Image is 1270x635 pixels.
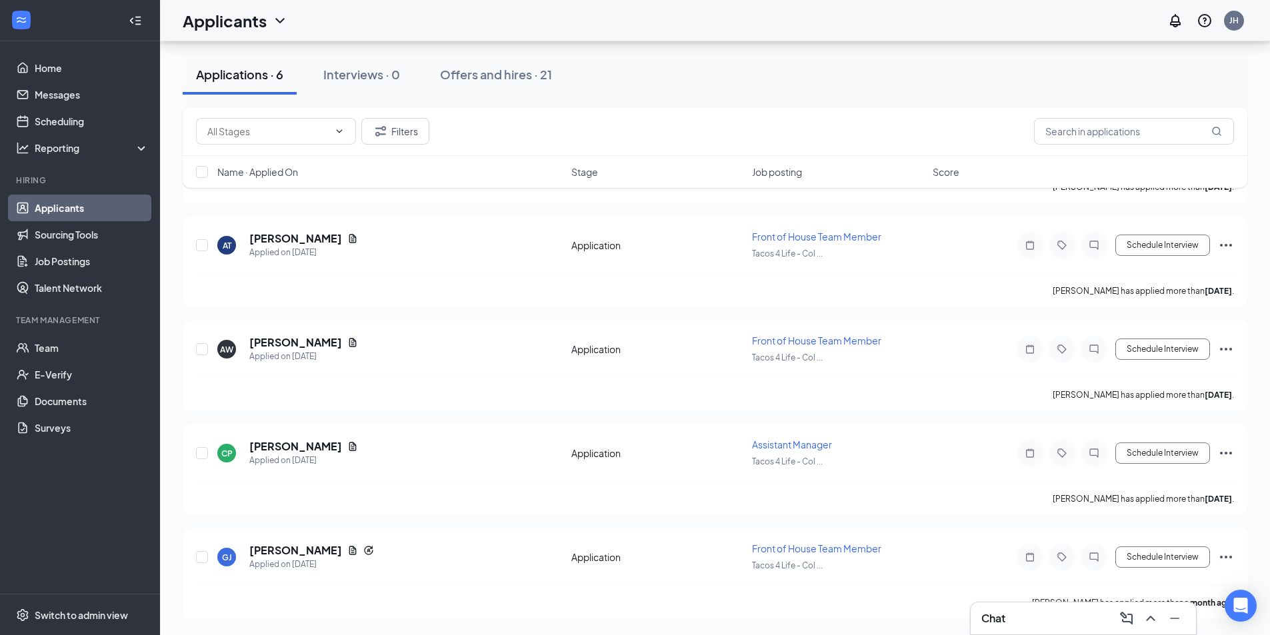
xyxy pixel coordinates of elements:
div: Team Management [16,315,146,326]
span: Tacos 4 Life - Col ... [752,560,823,570]
div: AW [220,344,233,355]
div: CP [221,448,233,459]
svg: WorkstreamLogo [15,13,28,27]
svg: ChevronUp [1143,610,1159,626]
span: Front of House Team Member [752,334,881,346]
svg: ChevronDown [272,13,288,29]
svg: ChatInactive [1086,552,1102,562]
div: Application [571,550,744,564]
svg: Collapse [129,14,142,27]
p: [PERSON_NAME] has applied more than . [1032,597,1234,608]
svg: Settings [16,608,29,622]
p: [PERSON_NAME] has applied more than . [1053,389,1234,400]
div: AT [223,240,231,251]
button: Filter Filters [361,118,429,145]
svg: ChatInactive [1086,240,1102,251]
span: Score [933,165,959,179]
h5: [PERSON_NAME] [249,439,342,454]
a: Documents [35,388,149,414]
button: Schedule Interview [1115,338,1210,360]
svg: Filter [373,123,389,139]
p: [PERSON_NAME] has applied more than . [1053,493,1234,504]
a: Sourcing Tools [35,221,149,248]
b: [DATE] [1205,494,1232,504]
div: Offers and hires · 21 [440,66,552,83]
a: Scheduling [35,108,149,135]
p: [PERSON_NAME] has applied more than . [1053,285,1234,297]
span: Job posting [752,165,802,179]
h5: [PERSON_NAME] [249,543,342,558]
svg: Tag [1054,240,1070,251]
a: Job Postings [35,248,149,275]
svg: Ellipses [1218,445,1234,461]
svg: Document [347,441,358,452]
div: Interviews · 0 [323,66,400,83]
svg: Note [1022,344,1038,354]
a: E-Verify [35,361,149,388]
span: Tacos 4 Life - Col ... [752,352,823,362]
span: Assistant Manager [752,438,832,450]
svg: Document [347,233,358,244]
div: Open Intercom Messenger [1225,590,1257,622]
div: Application [571,446,744,460]
div: Hiring [16,175,146,186]
input: Search in applications [1034,118,1234,145]
svg: ChatInactive [1086,344,1102,354]
div: Applied on [DATE] [249,350,358,363]
h5: [PERSON_NAME] [249,231,342,246]
a: Talent Network [35,275,149,301]
div: Applied on [DATE] [249,558,374,571]
svg: Note [1022,448,1038,458]
div: Application [571,342,744,356]
svg: Tag [1054,344,1070,354]
svg: Ellipses [1218,341,1234,357]
svg: Tag [1054,448,1070,458]
button: ChevronUp [1140,608,1161,629]
span: Stage [571,165,598,179]
a: Team [35,334,149,361]
div: Applied on [DATE] [249,246,358,259]
button: ComposeMessage [1116,608,1137,629]
button: Schedule Interview [1115,442,1210,464]
svg: Tag [1054,552,1070,562]
div: Applications · 6 [196,66,283,83]
svg: Document [347,545,358,556]
svg: Document [347,337,358,348]
button: Schedule Interview [1115,235,1210,256]
div: Applied on [DATE] [249,454,358,467]
span: Tacos 4 Life - Col ... [752,456,823,466]
h3: Chat [981,611,1005,626]
button: Minimize [1164,608,1185,629]
svg: ComposeMessage [1119,610,1135,626]
svg: Minimize [1167,610,1183,626]
a: Applicants [35,195,149,221]
h1: Applicants [183,9,267,32]
button: Schedule Interview [1115,546,1210,568]
div: Reporting [35,141,149,155]
h5: [PERSON_NAME] [249,335,342,350]
span: Front of House Team Member [752,231,881,243]
div: JH [1229,15,1239,26]
svg: Note [1022,552,1038,562]
svg: QuestionInfo [1197,13,1213,29]
div: GJ [222,552,232,563]
a: Messages [35,81,149,108]
a: Home [35,55,149,81]
span: Name · Applied On [217,165,298,179]
b: [DATE] [1205,390,1232,400]
div: Application [571,239,744,252]
svg: Analysis [16,141,29,155]
svg: ChatInactive [1086,448,1102,458]
svg: Ellipses [1218,549,1234,565]
span: Front of House Team Member [752,542,881,554]
div: Switch to admin view [35,608,128,622]
svg: Reapply [363,545,374,556]
b: a month ago [1184,598,1232,608]
svg: Note [1022,240,1038,251]
span: Tacos 4 Life - Col ... [752,249,823,259]
svg: Notifications [1167,13,1183,29]
input: All Stages [207,124,329,139]
a: Surveys [35,414,149,441]
svg: ChevronDown [334,126,345,137]
svg: MagnifyingGlass [1211,126,1222,137]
